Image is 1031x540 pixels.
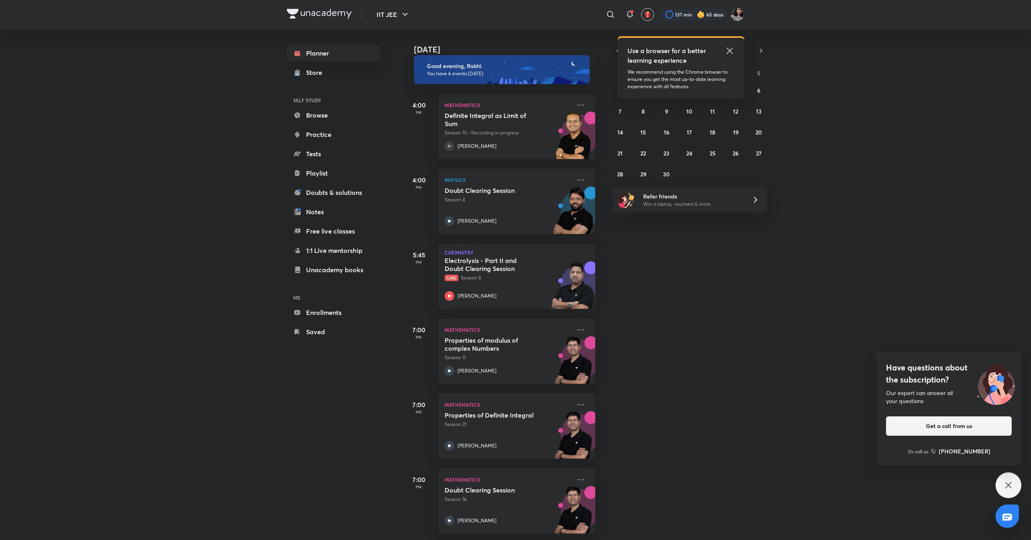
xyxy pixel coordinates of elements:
[756,108,762,115] abbr: September 13, 2025
[756,149,762,157] abbr: September 27, 2025
[427,62,582,70] h6: Good evening, Rakhi
[971,362,1021,405] img: ttu_illustration_new.svg
[445,496,571,503] p: Session 16
[403,260,435,265] p: PM
[458,442,497,449] p: [PERSON_NAME]
[614,147,627,159] button: September 21, 2025
[445,100,571,110] p: Mathematics
[445,354,571,361] p: Session 11
[445,421,571,428] p: Session 21
[617,149,623,157] abbr: September 21, 2025
[729,147,742,159] button: September 26, 2025
[619,108,621,115] abbr: September 7, 2025
[642,108,645,115] abbr: September 8, 2025
[427,70,582,77] p: You have 6 events [DATE]
[458,517,497,524] p: [PERSON_NAME]
[660,105,673,118] button: September 9, 2025
[614,105,627,118] button: September 7, 2025
[551,186,595,242] img: unacademy
[710,149,716,157] abbr: September 25, 2025
[287,64,380,81] a: Store
[403,175,435,185] h5: 4:00
[445,475,571,484] p: Mathematics
[445,486,545,494] h5: Doubt Clearing Session
[445,275,458,281] span: Live
[619,192,635,208] img: referral
[752,147,765,159] button: September 27, 2025
[752,105,765,118] button: September 13, 2025
[287,242,380,259] a: 1:1 Live mentorship
[643,192,742,201] h6: Refer friends
[445,336,545,352] h5: Properties of modulus of complex Numbers
[551,261,595,317] img: unacademy
[886,362,1012,386] h4: Have questions about the subscription?
[686,149,692,157] abbr: September 24, 2025
[403,185,435,190] p: PM
[683,147,696,159] button: September 24, 2025
[931,447,990,455] a: [PHONE_NUMBER]
[403,410,435,414] p: PM
[414,45,603,54] h4: [DATE]
[617,128,623,136] abbr: September 14, 2025
[627,68,735,90] p: We recommend using the Chrome browser to ensure you get the most up-to-date learning experience w...
[287,9,352,21] a: Company Logo
[637,147,650,159] button: September 22, 2025
[729,126,742,139] button: September 19, 2025
[686,108,692,115] abbr: September 10, 2025
[733,149,739,157] abbr: September 26, 2025
[641,8,654,21] button: avatar
[403,325,435,335] h5: 7:00
[617,170,623,178] abbr: September 28, 2025
[660,147,673,159] button: September 23, 2025
[886,416,1012,436] button: Get a call from us
[908,448,928,455] p: Or call us
[445,175,571,185] p: Physics
[403,475,435,484] h5: 7:00
[637,105,650,118] button: September 8, 2025
[445,400,571,410] p: Mathematics
[403,484,435,489] p: PM
[640,149,646,157] abbr: September 22, 2025
[403,110,435,115] p: PM
[697,10,705,19] img: streak
[886,389,1012,405] div: Our expert can answer all your questions
[731,8,744,21] img: Rakhi Sharma
[445,186,545,194] h5: Doubt Clearing Session
[458,292,497,300] p: [PERSON_NAME]
[663,149,669,157] abbr: September 23, 2025
[551,112,595,167] img: unacademy
[627,46,708,65] h5: Use a browser for a better learning experience
[660,126,673,139] button: September 16, 2025
[706,105,719,118] button: September 11, 2025
[551,336,595,392] img: unacademy
[752,84,765,97] button: September 6, 2025
[287,107,380,123] a: Browse
[729,105,742,118] button: September 12, 2025
[752,126,765,139] button: September 20, 2025
[687,128,692,136] abbr: September 17, 2025
[683,126,696,139] button: September 17, 2025
[614,126,627,139] button: September 14, 2025
[287,223,380,239] a: Free live classes
[445,250,589,255] p: Chemistry
[640,170,646,178] abbr: September 29, 2025
[445,411,545,419] h5: Properties of Definite Integral
[710,128,715,136] abbr: September 18, 2025
[665,108,668,115] abbr: September 9, 2025
[287,45,380,61] a: Planner
[663,170,670,178] abbr: September 30, 2025
[287,184,380,201] a: Doubts & solutions
[445,196,571,203] p: Session 4
[939,447,990,455] h6: [PHONE_NUMBER]
[706,147,719,159] button: September 25, 2025
[403,250,435,260] h5: 5:45
[403,335,435,339] p: PM
[551,411,595,467] img: unacademy
[757,69,760,77] abbr: Saturday
[733,128,739,136] abbr: September 19, 2025
[664,128,669,136] abbr: September 16, 2025
[403,100,435,110] h5: 4:00
[458,217,497,225] p: [PERSON_NAME]
[683,105,696,118] button: September 10, 2025
[637,126,650,139] button: September 15, 2025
